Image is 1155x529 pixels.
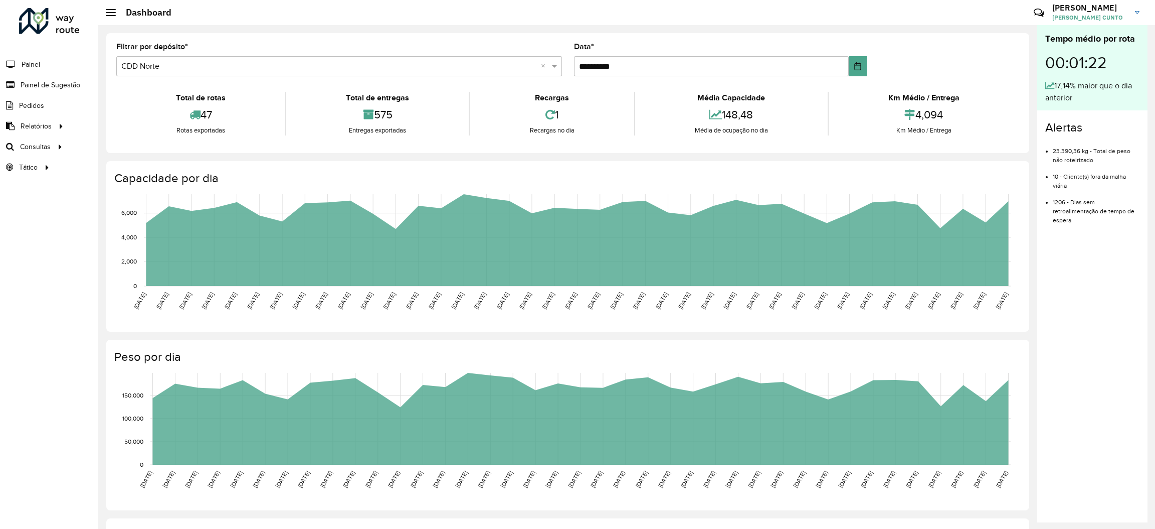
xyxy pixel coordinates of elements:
button: Choose Date [849,56,866,76]
h4: Alertas [1045,120,1139,135]
text: [DATE] [882,470,896,489]
div: Total de entregas [289,92,466,104]
text: [DATE] [544,470,559,489]
text: [DATE] [837,470,852,489]
text: [DATE] [836,291,850,310]
div: 4,094 [831,104,1017,125]
text: [DATE] [405,291,419,310]
text: [DATE] [858,291,873,310]
text: [DATE] [155,291,169,310]
span: Pedidos [19,100,44,111]
text: 4,000 [121,234,137,240]
span: Painel [22,59,40,70]
label: Filtrar por depósito [116,41,188,53]
text: [DATE] [296,470,311,489]
text: [DATE] [904,470,919,489]
h4: Capacidade por dia [114,171,1019,186]
text: [DATE] [589,470,604,489]
text: [DATE] [319,470,333,489]
text: [DATE] [745,291,759,310]
text: 0 [140,461,143,468]
text: [DATE] [274,470,288,489]
text: [DATE] [364,470,378,489]
text: [DATE] [132,291,147,310]
text: 50,000 [124,438,143,445]
text: [DATE] [634,470,649,489]
text: [DATE] [252,470,266,489]
text: [DATE] [161,470,176,489]
text: 100,000 [122,415,143,422]
h2: Dashboard [116,7,171,18]
text: [DATE] [926,291,941,310]
text: [DATE] [677,291,691,310]
text: [DATE] [184,470,199,489]
text: [DATE] [291,291,306,310]
text: [DATE] [427,291,442,310]
text: [DATE] [972,470,987,489]
div: Km Médio / Entrega [831,92,1017,104]
text: [DATE] [541,291,555,310]
div: Rotas exportadas [119,125,283,136]
text: [DATE] [813,291,828,310]
text: [DATE] [518,291,532,310]
div: 575 [289,104,466,125]
text: [DATE] [223,291,238,310]
text: [DATE] [139,470,153,489]
div: Média Capacidade [638,92,825,104]
text: [DATE] [747,470,761,489]
text: [DATE] [477,470,491,489]
text: [DATE] [314,291,328,310]
div: 1 [472,104,631,125]
span: Consultas [20,142,51,152]
text: [DATE] [387,470,401,489]
text: 0 [133,283,137,289]
h4: Peso por dia [114,350,1019,364]
div: Recargas [472,92,631,104]
div: Tempo médio por rota [1045,32,1139,46]
text: [DATE] [432,470,446,489]
text: 2,000 [121,258,137,265]
li: 23.390,36 kg - Total de peso não roteirizado [1053,139,1139,165]
a: Contato Rápido [1028,2,1050,24]
text: [DATE] [382,291,397,310]
div: 148,48 [638,104,825,125]
span: Relatórios [21,121,52,131]
div: Total de rotas [119,92,283,104]
text: [DATE] [566,470,581,489]
text: [DATE] [654,291,669,310]
text: [DATE] [927,470,941,489]
text: 150,000 [122,392,143,399]
div: Entregas exportadas [289,125,466,136]
text: [DATE] [201,291,215,310]
text: [DATE] [767,291,782,310]
text: [DATE] [473,291,487,310]
text: [DATE] [657,470,671,489]
text: [DATE] [612,470,626,489]
text: [DATE] [995,470,1009,489]
text: [DATE] [586,291,601,310]
text: [DATE] [700,291,714,310]
text: [DATE] [499,470,514,489]
li: 10 - Cliente(s) fora da malha viária [1053,165,1139,190]
text: [DATE] [359,291,374,310]
text: [DATE] [454,470,469,489]
span: Tático [19,162,38,173]
div: Km Médio / Entrega [831,125,1017,136]
label: Data [574,41,594,53]
text: [DATE] [341,470,356,489]
text: [DATE] [495,291,510,310]
div: 47 [119,104,283,125]
li: 1206 - Dias sem retroalimentação de tempo de espera [1053,190,1139,225]
text: [DATE] [859,470,874,489]
text: [DATE] [522,470,536,489]
text: [DATE] [791,291,805,310]
text: [DATE] [769,470,784,489]
text: [DATE] [409,470,424,489]
text: [DATE] [632,291,646,310]
text: [DATE] [450,291,465,310]
text: [DATE] [178,291,192,310]
text: [DATE] [336,291,351,310]
text: [DATE] [679,470,694,489]
text: [DATE] [609,291,623,310]
text: [DATE] [246,291,260,310]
